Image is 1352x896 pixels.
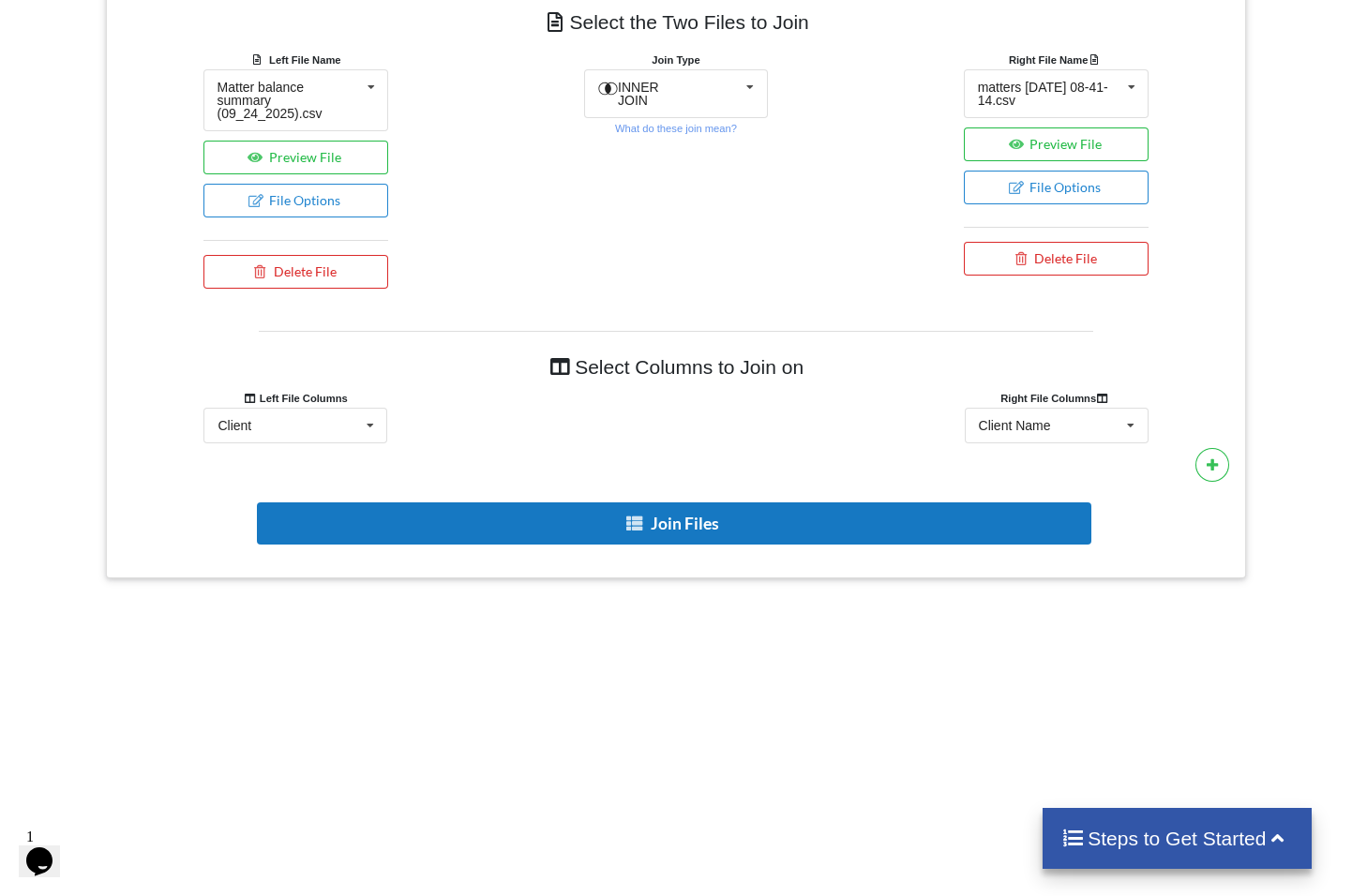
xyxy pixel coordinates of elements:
b: Right File Name [1009,54,1104,66]
b: Left File Name [269,54,340,66]
h4: Steps to Get Started [1061,827,1293,850]
button: File Options [964,171,1149,204]
h4: Select Columns to Join on [259,346,1093,388]
b: Join Type [652,54,699,66]
b: Right File Columns [1000,393,1112,404]
div: matters [DATE] 08-41-14.csv [978,81,1120,107]
b: Left File Columns [244,393,348,404]
div: Matter balance summary (09_24_2025).csv [218,81,360,120]
small: What do these join mean? [615,123,737,134]
button: File Options [203,184,389,217]
span: INNER JOIN [618,80,659,108]
button: Join Files [257,502,1091,545]
h4: Select the Two Files to Join [120,1,1233,43]
div: Client [218,419,251,432]
div: Client Name [979,419,1051,432]
iframe: chat widget [19,821,79,877]
button: Preview File [964,127,1149,161]
button: Preview File [203,141,389,174]
button: Delete File [964,242,1149,276]
button: Delete File [203,255,389,289]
